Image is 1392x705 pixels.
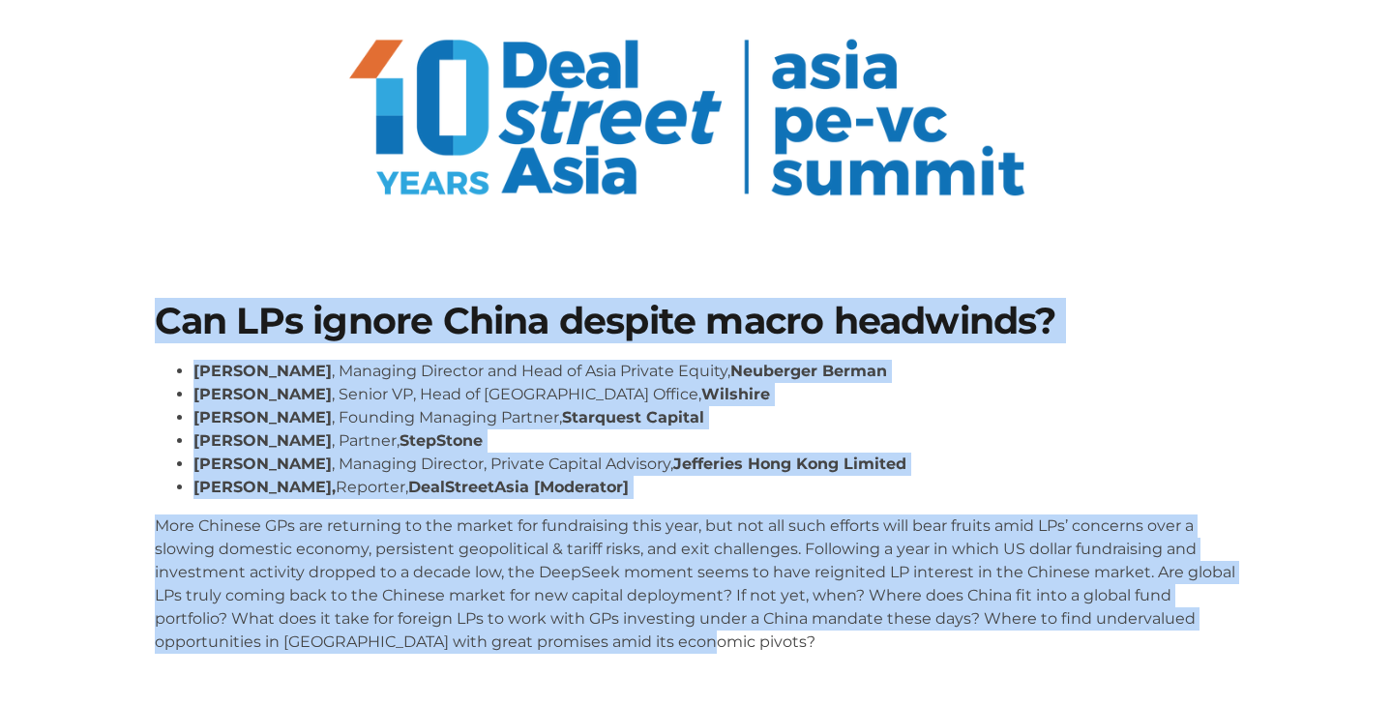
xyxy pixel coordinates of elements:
[730,362,887,380] strong: Neuberger Berman
[193,360,1238,383] li: , Managing Director and Head of Asia Private Equity,
[400,431,483,450] strong: StepStone
[155,514,1238,654] p: More Chinese GPs are returning to the market for fundraising this year, but not all such efforts ...
[155,303,1238,339] h1: Can LPs ignore China despite macro headwinds?
[193,478,336,496] strong: [PERSON_NAME],
[193,476,1238,499] li: Reporter,
[193,453,1238,476] li: , Managing Director, Private Capital Advisory,
[701,385,770,403] strong: Wilshire
[562,408,704,426] strong: Starquest Capital
[193,385,332,403] strong: [PERSON_NAME]
[408,478,629,496] strong: DealStreetAsia [Moderator]
[193,362,332,380] strong: [PERSON_NAME]
[193,383,1238,406] li: , Senior VP, Head of [GEOGRAPHIC_DATA] Office,
[193,431,332,450] strong: [PERSON_NAME]
[193,429,1238,453] li: , Partner,
[193,408,332,426] strong: [PERSON_NAME]
[193,406,1238,429] li: , Founding Managing Partner,
[193,455,332,473] strong: [PERSON_NAME]
[673,455,906,473] strong: Jefferies Hong Kong Limited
